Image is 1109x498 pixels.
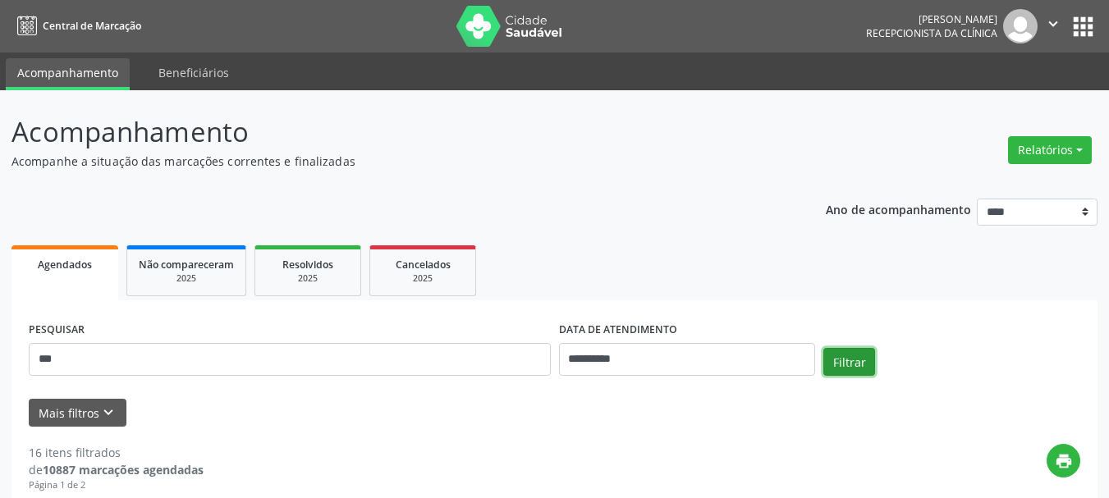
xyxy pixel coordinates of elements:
[29,444,204,461] div: 16 itens filtrados
[29,318,85,343] label: PESQUISAR
[147,58,241,87] a: Beneficiários
[823,348,875,376] button: Filtrar
[866,12,997,26] div: [PERSON_NAME]
[1003,9,1038,43] img: img
[559,318,677,343] label: DATA DE ATENDIMENTO
[11,112,772,153] p: Acompanhamento
[38,258,92,272] span: Agendados
[396,258,451,272] span: Cancelados
[1044,15,1062,33] i: 
[43,19,141,33] span: Central de Marcação
[11,153,772,170] p: Acompanhe a situação das marcações correntes e finalizadas
[826,199,971,219] p: Ano de acompanhamento
[43,462,204,477] strong: 10887 marcações agendadas
[267,272,349,285] div: 2025
[1038,9,1069,43] button: 
[1069,12,1098,41] button: apps
[139,258,234,272] span: Não compareceram
[1047,444,1080,477] button: print
[29,478,204,492] div: Página 1 de 2
[139,272,234,285] div: 2025
[6,58,130,90] a: Acompanhamento
[866,26,997,40] span: Recepcionista da clínica
[11,12,141,39] a: Central de Marcação
[1055,452,1073,470] i: print
[1008,136,1092,164] button: Relatórios
[29,461,204,478] div: de
[382,272,464,285] div: 2025
[29,399,126,427] button: Mais filtroskeyboard_arrow_down
[282,258,333,272] span: Resolvidos
[99,404,117,422] i: keyboard_arrow_down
